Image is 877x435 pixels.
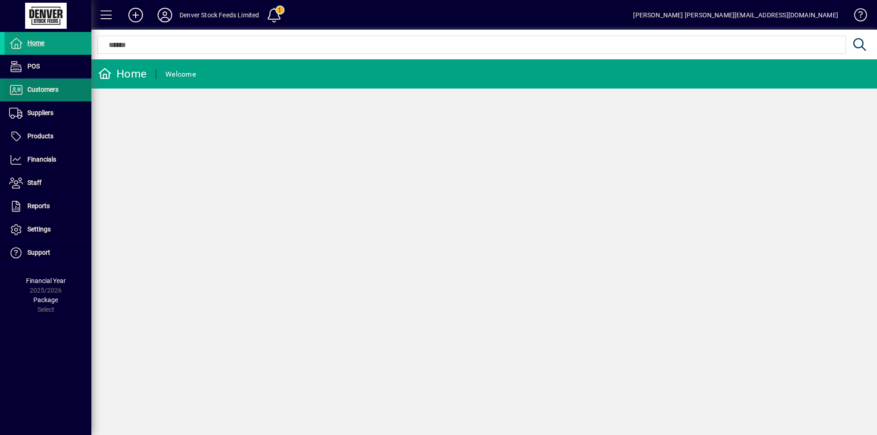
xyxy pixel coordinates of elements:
div: [PERSON_NAME] [PERSON_NAME][EMAIL_ADDRESS][DOMAIN_NAME] [633,8,838,22]
span: POS [27,63,40,70]
a: Staff [5,172,91,194]
span: Suppliers [27,109,53,116]
div: Denver Stock Feeds Limited [180,8,259,22]
span: Reports [27,202,50,210]
div: Welcome [165,67,196,82]
a: Reports [5,195,91,218]
a: Financials [5,148,91,171]
a: POS [5,55,91,78]
button: Profile [150,7,180,23]
a: Settings [5,218,91,241]
span: Financials [27,156,56,163]
a: Customers [5,79,91,101]
div: Home [98,67,147,81]
span: Products [27,132,53,140]
a: Support [5,241,91,264]
a: Suppliers [5,102,91,125]
span: Home [27,39,44,47]
a: Products [5,125,91,148]
span: Customers [27,86,58,93]
span: Settings [27,225,51,233]
span: Staff [27,179,42,186]
span: Financial Year [26,277,66,284]
button: Add [121,7,150,23]
span: Package [33,296,58,304]
span: Support [27,249,50,256]
a: Knowledge Base [847,2,866,31]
